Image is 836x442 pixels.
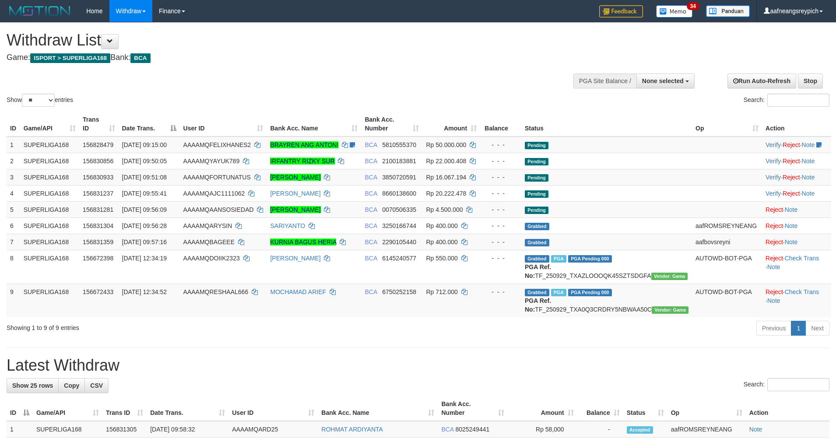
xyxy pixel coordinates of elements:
th: Date Trans.: activate to sort column ascending [147,396,228,421]
span: [DATE] 09:50:05 [122,158,167,165]
a: Reject [783,158,800,165]
th: Bank Acc. Name: activate to sort column ascending [318,396,438,421]
input: Search: [767,378,829,391]
td: · · [762,137,831,153]
span: AAAAMQAANSOSIEDAD [183,206,254,213]
td: 1 [7,137,20,153]
a: Next [805,321,829,336]
td: · [762,234,831,250]
span: Grabbed [525,255,549,263]
span: Grabbed [525,223,549,230]
td: SUPERLIGA168 [20,234,79,250]
h1: Withdraw List [7,32,548,49]
span: Grabbed [525,239,549,246]
td: SUPERLIGA168 [20,153,79,169]
span: Pending [525,142,548,149]
td: - [577,421,623,438]
span: Copy [64,382,79,389]
span: 156672433 [83,288,113,295]
a: Verify [766,174,781,181]
span: CSV [90,382,103,389]
span: AAAAMQARYSIN [183,222,232,229]
a: Verify [766,158,781,165]
td: AUTOWD-BOT-PGA [692,250,762,284]
span: AAAAMQFELIXHANES2 [183,141,251,148]
th: Bank Acc. Number: activate to sort column ascending [438,396,507,421]
span: Copy 6145240577 to clipboard [382,255,416,262]
span: Rp 20.222.478 [426,190,466,197]
span: Rp 50.000.000 [426,141,466,148]
span: Copy 3850720591 to clipboard [382,174,416,181]
a: Check Trans [785,255,819,262]
span: Pending [525,174,548,182]
span: AAAAMQAJC1111062 [183,190,245,197]
a: [PERSON_NAME] [270,174,320,181]
a: [PERSON_NAME] [270,190,320,197]
td: AAAAMQARD25 [228,421,318,438]
span: [DATE] 09:57:16 [122,239,167,246]
th: Action [746,396,829,421]
span: 156831304 [83,222,113,229]
th: Status [521,112,692,137]
th: Date Trans.: activate to sort column descending [119,112,180,137]
span: [DATE] 09:56:28 [122,222,167,229]
td: TF_250929_TXAZLOOOQK45SZTSDGFA [521,250,692,284]
span: Copy 2100183881 to clipboard [382,158,416,165]
a: [PERSON_NAME] [270,255,320,262]
span: BCA [441,426,453,433]
a: Note [785,222,798,229]
th: Game/API: activate to sort column ascending [20,112,79,137]
td: SUPERLIGA168 [20,217,79,234]
span: Copy 6750252158 to clipboard [382,288,416,295]
td: SUPERLIGA168 [20,250,79,284]
span: AAAAMQYAYUK789 [183,158,240,165]
a: Reject [766,255,783,262]
label: Show entries [7,94,73,107]
b: PGA Ref. No: [525,297,551,313]
th: ID: activate to sort column descending [7,396,33,421]
td: 7 [7,234,20,250]
th: ID [7,112,20,137]
div: - - - [484,254,518,263]
div: - - - [484,238,518,246]
span: Pending [525,158,548,165]
span: [DATE] 09:15:00 [122,141,167,148]
div: - - - [484,140,518,149]
span: AAAAMQDOIIK2323 [183,255,240,262]
td: · [762,201,831,217]
a: Check Trans [785,288,819,295]
a: Reject [766,222,783,229]
span: 156831281 [83,206,113,213]
a: Reject [783,174,800,181]
a: Note [785,206,798,213]
a: CSV [84,378,109,393]
td: SUPERLIGA168 [20,137,79,153]
a: Show 25 rows [7,378,59,393]
th: Balance: activate to sort column ascending [577,396,623,421]
th: Bank Acc. Number: activate to sort column ascending [361,112,422,137]
a: Note [802,174,815,181]
td: 4 [7,185,20,201]
div: - - - [484,288,518,296]
td: TF_250929_TXA0Q3CRDRY5NBWAA50C [521,284,692,317]
span: ISPORT > SUPERLIGA168 [30,53,110,63]
a: [PERSON_NAME] [270,206,320,213]
span: Rp 16.067.194 [426,174,466,181]
a: Note [767,297,780,304]
td: 2 [7,153,20,169]
th: Status: activate to sort column ascending [623,396,667,421]
td: 5 [7,201,20,217]
img: Button%20Memo.svg [656,5,693,18]
div: - - - [484,189,518,198]
td: · · [762,169,831,185]
span: BCA [365,206,377,213]
a: Verify [766,190,781,197]
div: PGA Site Balance / [573,74,636,88]
span: 156830933 [83,174,113,181]
label: Search: [744,378,829,391]
a: Copy [58,378,85,393]
th: Amount: activate to sort column ascending [422,112,480,137]
span: 156830856 [83,158,113,165]
span: [DATE] 12:34:19 [122,255,167,262]
td: · · [762,185,831,201]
